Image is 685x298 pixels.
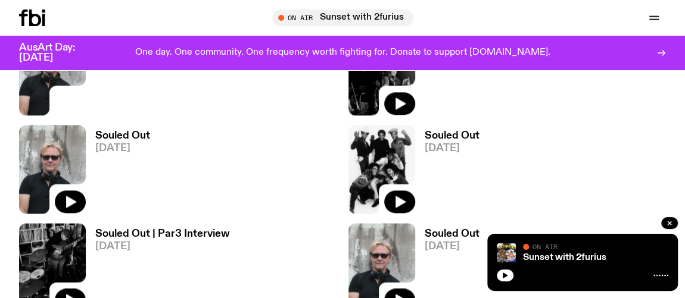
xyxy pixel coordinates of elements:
[425,131,479,141] h3: Souled Out
[19,26,86,115] img: Stephen looks directly at the camera, wearing a black tee, black sunglasses and headphones around...
[95,229,230,239] h3: Souled Out | Par3 Interview
[135,48,550,58] p: One day. One community. One frequency worth fighting for. Donate to support [DOMAIN_NAME].
[272,10,413,26] button: On AirSunset with 2furius
[497,243,516,262] img: In the style of cheesy 2000s hip hop mixtapes - Mateo on the left has his hands clapsed in prayer...
[19,125,86,214] img: Stephen looks directly at the camera, wearing a black tee, black sunglasses and headphones around...
[86,131,150,214] a: Souled Out[DATE]
[425,229,479,239] h3: Souled Out
[415,32,479,115] a: Souled Out[DATE]
[95,143,150,153] span: [DATE]
[19,43,95,63] h3: AusArt Day: [DATE]
[533,243,558,250] span: On Air
[95,241,230,252] span: [DATE]
[425,143,479,153] span: [DATE]
[86,32,150,115] a: Souled Out[DATE]
[425,241,479,252] span: [DATE]
[95,131,150,141] h3: Souled Out
[523,253,606,262] a: Sunset with 2furius
[415,131,479,214] a: Souled Out[DATE]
